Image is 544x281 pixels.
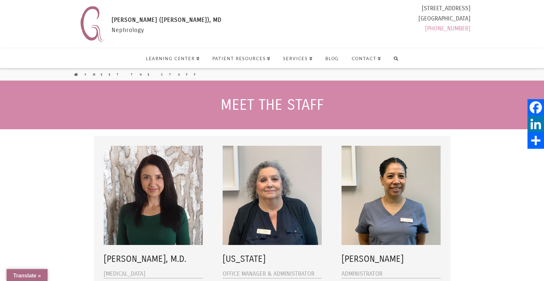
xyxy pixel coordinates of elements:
[112,15,222,45] div: Nephrology
[527,116,544,132] a: LinkedIn
[342,146,441,245] img: Mariana.jpg
[223,146,322,245] img: Virginia.jpg
[212,57,271,61] span: Patient Resources
[342,253,441,265] h5: [PERSON_NAME]
[93,72,202,77] a: Meet the Staff
[345,48,387,68] a: Contact
[325,57,339,61] span: Blog
[276,48,319,68] a: Services
[104,270,203,278] h6: [MEDICAL_DATA]
[104,146,203,245] img: Team-DrG.jpg
[283,57,313,61] span: Services
[77,3,107,45] img: Nephrology
[206,48,277,68] a: Patient Resources
[418,3,470,36] div: [STREET_ADDRESS] [GEOGRAPHIC_DATA]
[104,253,203,265] h5: [PERSON_NAME], M.D.
[352,57,381,61] span: Contact
[223,270,322,278] h6: Office Manager & Administrator
[527,99,544,116] a: Facebook
[13,273,41,278] span: Translate »
[139,48,206,68] a: Learning Center
[342,270,441,278] h6: Administrator
[223,253,322,265] h5: [US_STATE]
[425,25,470,32] a: [PHONE_NUMBER]
[319,48,345,68] a: Blog
[112,16,222,23] span: [PERSON_NAME] ([PERSON_NAME]), MD
[146,57,200,61] span: Learning Center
